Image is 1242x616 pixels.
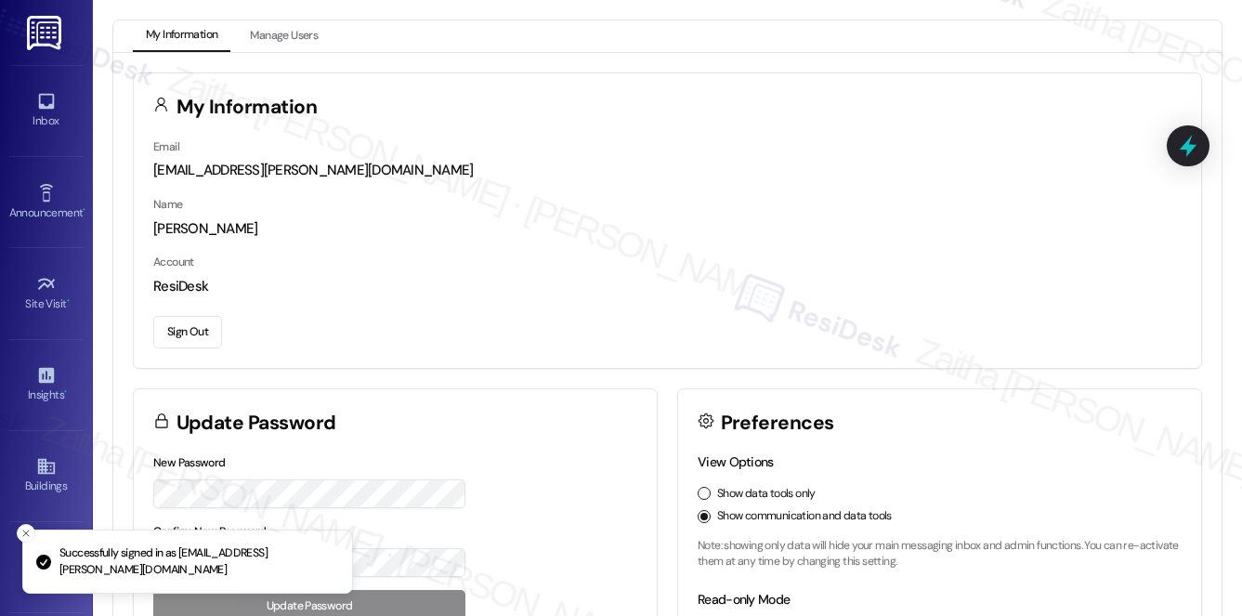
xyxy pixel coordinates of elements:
span: • [67,295,70,308]
label: Account [153,255,194,269]
a: Leads [9,543,84,593]
div: [EMAIL_ADDRESS][PERSON_NAME][DOMAIN_NAME] [153,161,1182,180]
a: Site Visit • [9,269,84,319]
label: View Options [698,453,774,470]
label: Show communication and data tools [717,508,892,525]
div: ResiDesk [153,277,1182,296]
p: Note: showing only data will hide your main messaging inbox and admin functions. You can re-activ... [698,538,1182,570]
h3: My Information [176,98,318,117]
button: Close toast [17,524,35,543]
a: Inbox [9,85,84,136]
h3: Update Password [176,413,336,433]
label: Name [153,197,183,212]
span: • [64,386,67,399]
label: New Password [153,455,226,470]
a: Buildings [9,451,84,501]
button: Manage Users [237,20,331,52]
div: [PERSON_NAME] [153,219,1182,239]
a: Insights • [9,360,84,410]
label: Show data tools only [717,486,816,503]
label: Email [153,139,179,154]
img: ResiDesk Logo [27,16,65,50]
button: My Information [133,20,230,52]
p: Successfully signed in as [EMAIL_ADDRESS][PERSON_NAME][DOMAIN_NAME] [59,545,337,578]
label: Read-only Mode [698,591,790,608]
h3: Preferences [721,413,834,433]
span: • [83,203,85,216]
button: Sign Out [153,316,222,348]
